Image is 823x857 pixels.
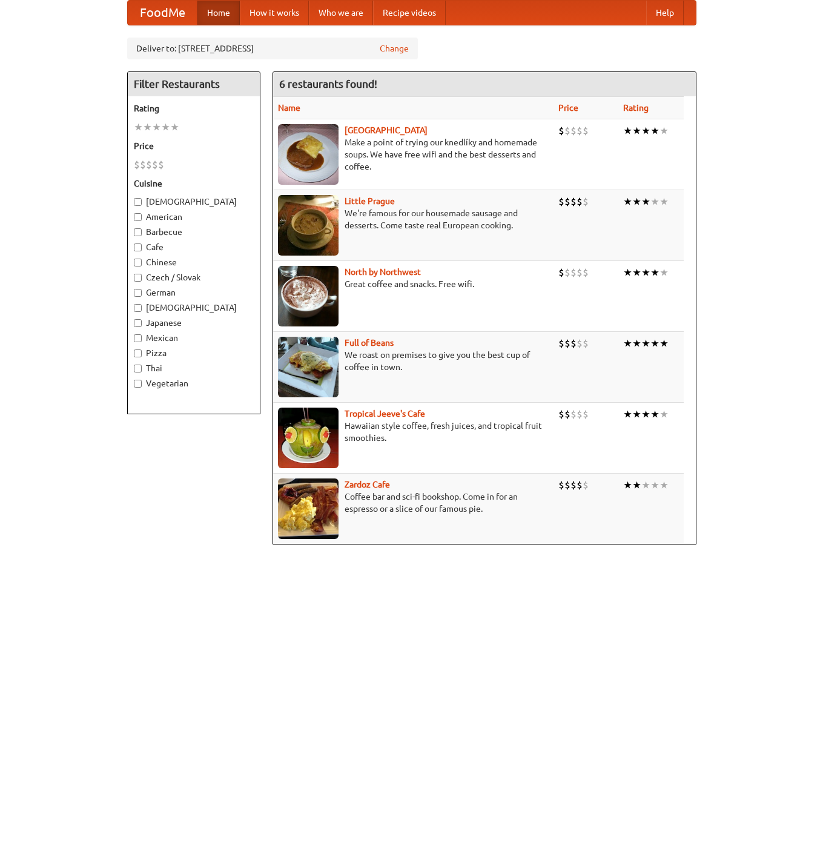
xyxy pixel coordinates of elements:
input: American [134,213,142,221]
li: ★ [659,408,669,421]
label: [DEMOGRAPHIC_DATA] [134,196,254,208]
li: $ [583,478,589,492]
li: $ [564,337,570,350]
li: $ [570,266,577,279]
a: How it works [240,1,309,25]
img: north.jpg [278,266,339,326]
li: ★ [623,195,632,208]
input: Pizza [134,349,142,357]
a: Rating [623,103,649,113]
a: Who we are [309,1,373,25]
h5: Cuisine [134,177,254,190]
a: Name [278,103,300,113]
li: ★ [632,337,641,350]
li: ★ [641,124,650,137]
input: Czech / Slovak [134,274,142,282]
li: ★ [659,195,669,208]
a: Price [558,103,578,113]
li: ★ [650,337,659,350]
li: $ [158,158,164,171]
a: Zardoz Cafe [345,480,390,489]
li: $ [558,266,564,279]
li: ★ [632,124,641,137]
li: ★ [623,124,632,137]
p: Hawaiian style coffee, fresh juices, and tropical fruit smoothies. [278,420,549,444]
li: $ [146,158,152,171]
li: $ [570,478,577,492]
li: ★ [632,195,641,208]
li: $ [152,158,158,171]
li: $ [583,266,589,279]
label: Japanese [134,317,254,329]
li: $ [564,266,570,279]
li: $ [577,124,583,137]
label: Czech / Slovak [134,271,254,283]
p: We roast on premises to give you the best cup of coffee in town. [278,349,549,373]
li: ★ [659,478,669,492]
li: ★ [641,266,650,279]
li: ★ [623,408,632,421]
li: ★ [641,195,650,208]
li: ★ [659,337,669,350]
li: ★ [623,266,632,279]
input: German [134,289,142,297]
li: $ [558,195,564,208]
li: ★ [650,124,659,137]
li: $ [558,124,564,137]
label: [DEMOGRAPHIC_DATA] [134,302,254,314]
li: $ [558,408,564,421]
a: Home [197,1,240,25]
li: ★ [650,195,659,208]
a: Change [380,42,409,55]
img: littleprague.jpg [278,195,339,256]
p: We're famous for our housemade sausage and desserts. Come taste real European cooking. [278,207,549,231]
li: ★ [641,408,650,421]
label: German [134,286,254,299]
li: ★ [641,478,650,492]
li: ★ [632,478,641,492]
a: [GEOGRAPHIC_DATA] [345,125,428,135]
li: ★ [650,266,659,279]
li: $ [558,337,564,350]
li: $ [577,337,583,350]
a: FoodMe [128,1,197,25]
li: $ [577,408,583,421]
a: Full of Beans [345,338,394,348]
input: Cafe [134,243,142,251]
li: ★ [641,337,650,350]
li: ★ [623,337,632,350]
input: Mexican [134,334,142,342]
li: $ [577,478,583,492]
li: ★ [152,121,161,134]
label: Chinese [134,256,254,268]
li: ★ [623,478,632,492]
li: ★ [659,266,669,279]
li: $ [140,158,146,171]
li: $ [570,195,577,208]
img: czechpoint.jpg [278,124,339,185]
li: $ [570,124,577,137]
li: ★ [650,408,659,421]
div: Deliver to: [STREET_ADDRESS] [127,38,418,59]
label: Barbecue [134,226,254,238]
input: Thai [134,365,142,372]
label: Pizza [134,347,254,359]
b: North by Northwest [345,267,421,277]
a: Recipe videos [373,1,446,25]
ng-pluralize: 6 restaurants found! [279,78,377,90]
input: Japanese [134,319,142,327]
li: ★ [161,121,170,134]
li: $ [570,337,577,350]
a: Help [646,1,684,25]
input: Barbecue [134,228,142,236]
img: beans.jpg [278,337,339,397]
li: ★ [143,121,152,134]
li: $ [583,337,589,350]
p: Coffee bar and sci-fi bookshop. Come in for an espresso or a slice of our famous pie. [278,491,549,515]
label: Cafe [134,241,254,253]
img: zardoz.jpg [278,478,339,539]
h5: Price [134,140,254,152]
input: [DEMOGRAPHIC_DATA] [134,198,142,206]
